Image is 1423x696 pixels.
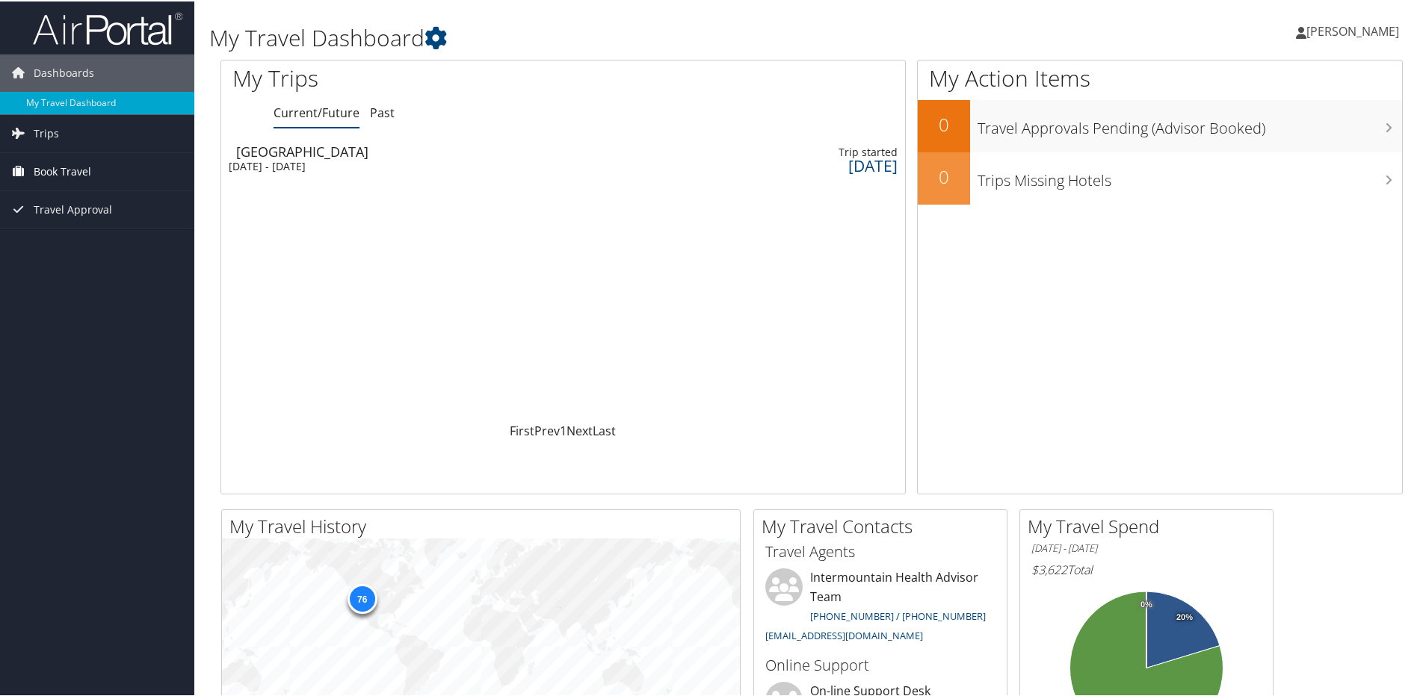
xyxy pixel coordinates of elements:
[34,53,94,90] span: Dashboards
[347,582,377,612] div: 76
[510,421,534,438] a: First
[978,109,1402,137] h3: Travel Approvals Pending (Advisor Booked)
[232,61,609,93] h1: My Trips
[1031,540,1262,554] h6: [DATE] - [DATE]
[1296,7,1414,52] a: [PERSON_NAME]
[1031,560,1067,577] span: $3,622
[1031,560,1262,577] h6: Total
[918,99,1402,151] a: 0Travel Approvals Pending (Advisor Booked)
[229,158,628,172] div: [DATE] - [DATE]
[714,158,898,171] div: [DATE]
[593,421,616,438] a: Last
[534,421,560,438] a: Prev
[34,190,112,227] span: Travel Approval
[34,114,59,151] span: Trips
[714,144,898,158] div: Trip started
[1306,22,1399,38] span: [PERSON_NAME]
[1028,512,1273,538] h2: My Travel Spend
[765,540,996,561] h3: Travel Agents
[229,512,740,538] h2: My Travel History
[33,10,182,45] img: airportal-logo.png
[810,608,986,621] a: [PHONE_NUMBER] / [PHONE_NUMBER]
[1176,612,1193,621] tspan: 20%
[1140,599,1152,608] tspan: 0%
[34,152,91,189] span: Book Travel
[762,512,1007,538] h2: My Travel Contacts
[765,653,996,674] h3: Online Support
[370,103,395,119] a: Past
[765,627,923,641] a: [EMAIL_ADDRESS][DOMAIN_NAME]
[236,143,635,157] div: [GEOGRAPHIC_DATA]
[758,567,1003,647] li: Intermountain Health Advisor Team
[918,111,970,136] h2: 0
[274,103,359,119] a: Current/Future
[567,421,593,438] a: Next
[918,151,1402,203] a: 0Trips Missing Hotels
[978,161,1402,190] h3: Trips Missing Hotels
[918,61,1402,93] h1: My Action Items
[209,21,1013,52] h1: My Travel Dashboard
[560,421,567,438] a: 1
[918,163,970,188] h2: 0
